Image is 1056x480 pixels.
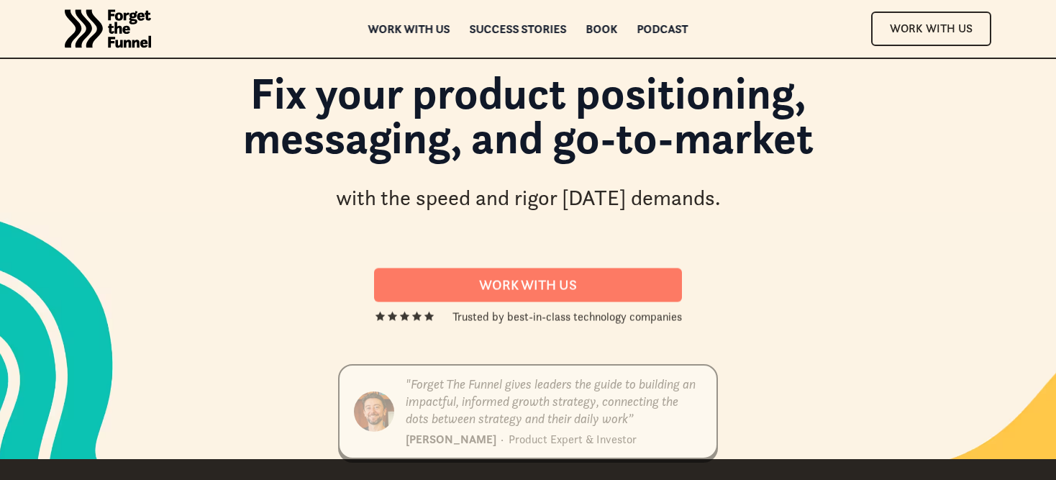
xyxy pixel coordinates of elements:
div: Work With us [391,277,665,294]
a: Success Stories [470,24,567,34]
a: Work With Us [871,12,991,45]
div: Trusted by best-in-class technology companies [452,308,682,325]
a: Work With us [374,268,682,302]
div: · [501,430,504,448]
a: Book [586,24,618,34]
div: with the speed and rigor [DATE] demands. [336,184,721,213]
div: Product Expert & Investor [509,430,637,448]
h1: Fix your product positioning, messaging, and go-to-market [140,71,916,175]
div: "Forget The Funnel gives leaders the guide to building an impactful, informed growth strategy, co... [406,376,702,427]
div: [PERSON_NAME] [406,430,496,448]
a: Podcast [637,24,688,34]
a: Work with us [368,24,450,34]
